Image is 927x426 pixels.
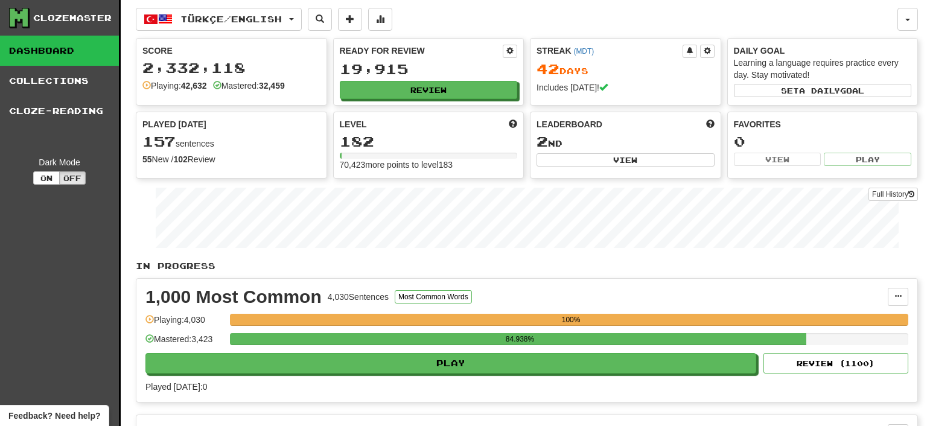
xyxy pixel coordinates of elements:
[824,153,911,166] button: Play
[145,314,224,334] div: Playing: 4,030
[537,60,559,77] span: 42
[395,290,472,304] button: Most Common Words
[142,45,320,57] div: Score
[145,333,224,353] div: Mastered: 3,423
[537,133,548,150] span: 2
[868,188,918,201] a: Full History
[328,291,389,303] div: 4,030 Sentences
[338,8,362,31] button: Add sentence to collection
[142,80,207,92] div: Playing:
[173,154,187,164] strong: 102
[340,159,518,171] div: 70,423 more points to level 183
[537,81,715,94] div: Includes [DATE]!
[234,333,806,345] div: 84.938%
[145,353,756,374] button: Play
[145,382,207,392] span: Played [DATE]: 0
[9,156,110,168] div: Dark Mode
[142,153,320,165] div: New / Review
[8,410,100,422] span: Open feedback widget
[142,134,320,150] div: sentences
[537,62,715,77] div: Day s
[368,8,392,31] button: More stats
[180,14,282,24] span: Türkçe / English
[142,60,320,75] div: 2,332,118
[142,154,152,164] strong: 55
[706,118,715,130] span: This week in points, UTC
[308,8,332,31] button: Search sentences
[734,84,912,97] button: Seta dailygoal
[763,353,908,374] button: Review (1100)
[340,118,367,130] span: Level
[537,45,683,57] div: Streak
[136,8,302,31] button: Türkçe/English
[213,80,285,92] div: Mastered:
[509,118,517,130] span: Score more points to level up
[234,314,908,326] div: 100%
[537,134,715,150] div: nd
[340,45,503,57] div: Ready for Review
[33,12,112,24] div: Clozemaster
[340,62,518,77] div: 19,915
[537,153,715,167] button: View
[799,86,840,95] span: a daily
[734,118,912,130] div: Favorites
[340,134,518,149] div: 182
[33,171,60,185] button: On
[145,288,322,306] div: 1,000 Most Common
[142,118,206,130] span: Played [DATE]
[734,153,821,166] button: View
[734,134,912,149] div: 0
[734,45,912,57] div: Daily Goal
[142,133,176,150] span: 157
[136,260,918,272] p: In Progress
[259,81,285,91] strong: 32,459
[537,118,602,130] span: Leaderboard
[734,57,912,81] div: Learning a language requires practice every day. Stay motivated!
[340,81,518,99] button: Review
[181,81,207,91] strong: 42,632
[59,171,86,185] button: Off
[573,47,594,56] a: (MDT)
